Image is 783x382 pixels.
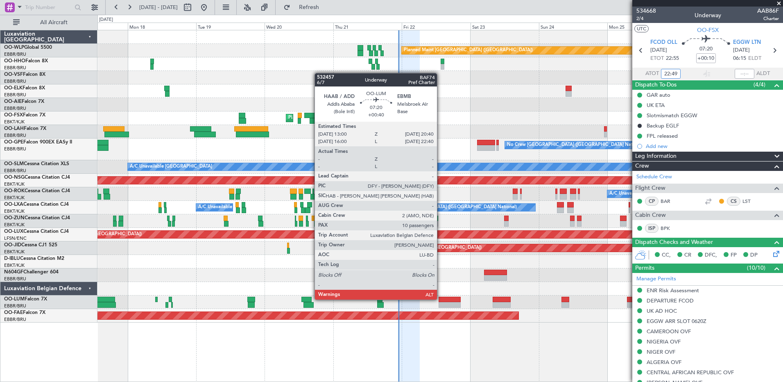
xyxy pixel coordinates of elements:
[4,243,21,248] span: OO-JID
[4,59,25,64] span: OO-HHO
[661,198,679,205] a: BAR
[280,1,329,14] button: Refresh
[353,242,482,254] div: Planned Maint [GEOGRAPHIC_DATA] ([GEOGRAPHIC_DATA])
[292,5,326,10] span: Refresh
[647,318,706,325] div: EGGW ARR SLOT 0620Z
[4,256,20,261] span: D-IBLU
[4,72,23,77] span: OO-VSF
[539,23,607,30] div: Sun 24
[647,348,675,355] div: NIGER OVF
[662,251,671,259] span: CC,
[695,11,721,20] div: Underway
[4,235,27,241] a: LFSN/ENC
[4,113,23,118] span: OO-FSX
[4,270,59,275] a: N604GFChallenger 604
[647,287,699,294] div: ENR Risk Assessment
[609,188,643,200] div: A/C Unavailable
[4,86,23,91] span: OO-ELK
[471,23,539,30] div: Sat 23
[196,23,265,30] div: Tue 19
[647,338,681,345] div: NIGERIA OVF
[750,251,758,259] span: DP
[9,16,89,29] button: All Aircraft
[4,140,23,145] span: OO-GPE
[4,189,70,193] a: OO-ROKCessna Citation CJ4
[4,222,25,228] a: EBKT/KJK
[404,44,533,57] div: Planned Maint [GEOGRAPHIC_DATA] ([GEOGRAPHIC_DATA])
[4,181,25,187] a: EBKT/KJK
[4,316,26,323] a: EBBR/BRU
[4,45,52,50] a: OO-WLPGlobal 5500
[4,310,23,315] span: OO-FAE
[647,359,681,366] div: ALGERIA OVF
[731,251,737,259] span: FP
[364,201,517,214] div: A/C Unavailable [GEOGRAPHIC_DATA] ([GEOGRAPHIC_DATA] National)
[636,15,656,22] span: 2/4
[650,39,677,47] span: FCOD OLL
[4,297,25,302] span: OO-LUM
[198,201,351,214] div: A/C Unavailable [GEOGRAPHIC_DATA] ([GEOGRAPHIC_DATA] National)
[705,251,717,259] span: DFC,
[25,1,72,14] input: Trip Number
[647,132,678,139] div: FPL released
[697,26,719,34] span: OO-FSX
[4,65,26,71] a: EBBR/BRU
[727,197,740,206] div: CS
[4,168,26,174] a: EBBR/BRU
[4,78,26,84] a: EBBR/BRU
[647,369,734,376] div: CENTRAL AFRICAN REPUBLIC OVF
[4,99,44,104] a: OO-AIEFalcon 7X
[130,161,212,173] div: A/C Unavailable [GEOGRAPHIC_DATA]
[647,307,677,314] div: UK AD HOC
[4,243,57,248] a: OO-JIDCessna CJ1 525
[636,275,676,283] a: Manage Permits
[733,46,750,55] span: [DATE]
[4,202,69,207] a: OO-LXACessna Citation CJ4
[4,202,23,207] span: OO-LXA
[4,216,25,221] span: OO-ZUN
[748,55,761,63] span: ELDT
[647,102,665,109] div: UK ETA
[661,69,681,79] input: --:--
[4,45,24,50] span: OO-WLP
[4,270,23,275] span: N604GF
[647,91,670,98] div: GAR auto
[647,112,697,119] div: Slotmismatch EGGW
[635,264,654,273] span: Permits
[647,328,691,335] div: CAMEROON OVF
[650,46,667,55] span: [DATE]
[647,122,679,129] div: Backup EGLF
[4,146,26,152] a: EBBR/BRU
[4,303,26,309] a: EBBR/BRU
[507,139,644,151] div: No Crew [GEOGRAPHIC_DATA] ([GEOGRAPHIC_DATA] National)
[4,126,24,131] span: OO-LAH
[607,23,676,30] div: Mon 25
[757,15,779,22] span: Charter
[4,59,48,64] a: OO-HHOFalcon 8X
[265,23,333,30] div: Wed 20
[645,70,659,78] span: ATOT
[4,126,46,131] a: OO-LAHFalcon 7X
[4,72,45,77] a: OO-VSFFalcon 8X
[4,51,26,57] a: EBBR/BRU
[645,197,659,206] div: CP
[402,23,470,30] div: Fri 22
[288,112,384,124] div: Planned Maint Kortrijk-[GEOGRAPHIC_DATA]
[733,39,761,47] span: EGGW LTN
[635,211,666,220] span: Cabin Crew
[333,23,402,30] div: Thu 21
[634,25,649,32] button: UTC
[4,189,25,193] span: OO-ROK
[636,173,672,181] a: Schedule Crew
[4,119,25,125] a: EBKT/KJK
[666,55,679,63] span: 22:55
[4,86,45,91] a: OO-ELKFalcon 8X
[4,229,23,234] span: OO-LUX
[661,225,679,232] a: BPK
[4,161,24,166] span: OO-SLM
[645,224,659,233] div: ISP
[4,175,70,180] a: OO-NSGCessna Citation CJ4
[4,262,25,268] a: EBKT/KJK
[4,99,22,104] span: OO-AIE
[635,161,649,171] span: Crew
